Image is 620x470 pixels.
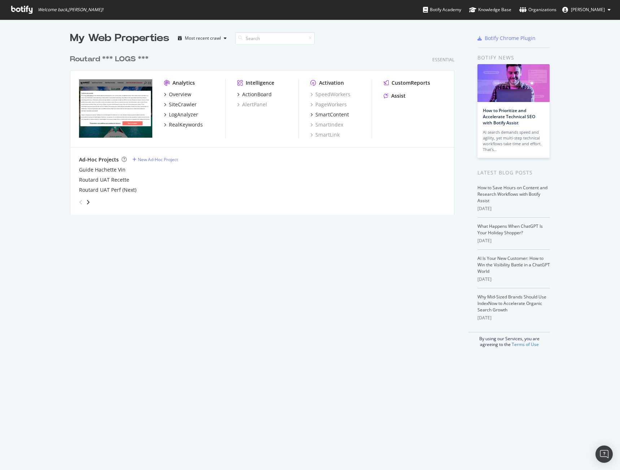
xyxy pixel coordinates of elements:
div: Assist [391,92,406,99]
a: Botify Chrome Plugin [477,35,536,42]
div: Knowledge Base [469,6,511,13]
a: SmartIndex [310,121,343,128]
div: Organizations [519,6,556,13]
div: SiteCrawler [169,101,197,108]
div: Ad-Hoc Projects [79,156,119,163]
div: New Ad-Hoc Project [138,156,178,163]
a: SpeedWorkers [310,91,350,98]
input: Search [235,32,315,45]
button: [PERSON_NAME] [556,4,616,15]
div: grid [70,45,460,215]
div: My Web Properties [70,31,169,45]
a: Why Mid-Sized Brands Should Use IndexNow to Accelerate Organic Search Growth [477,294,546,313]
div: SmartContent [315,111,349,118]
button: Most recent crawl [175,32,230,44]
a: Assist [384,92,406,99]
a: New Ad-Hoc Project [132,156,178,163]
img: routard.com [79,79,152,138]
div: angle-right [86,199,91,206]
a: RealKeywords [164,121,203,128]
a: Guide Hachette Vin [79,166,126,173]
a: PageWorkers [310,101,347,108]
div: Open Intercom Messenger [595,445,613,463]
div: Intelligence [246,79,274,87]
div: Botify Academy [423,6,461,13]
a: Terms of Use [512,341,539,347]
a: How to Save Hours on Content and Research Workflows with Botify Assist [477,185,547,204]
div: Essential [432,57,454,63]
div: AI search demands speed and agility, yet multi-step technical workflows take time and effort. Tha... [483,129,544,152]
a: CustomReports [384,79,430,87]
div: By using our Services, you are agreeing to the [468,332,550,347]
a: How to Prioritize and Accelerate Technical SEO with Botify Assist [483,107,535,126]
div: LogAnalyzer [169,111,198,118]
a: What Happens When ChatGPT Is Your Holiday Shopper? [477,223,543,236]
div: [DATE] [477,276,550,283]
div: RealKeywords [169,121,203,128]
a: SiteCrawler [164,101,197,108]
div: Overview [169,91,191,98]
div: Activation [319,79,344,87]
a: ActionBoard [237,91,272,98]
div: Latest Blog Posts [477,169,550,177]
span: Benoit Legeret [571,6,605,13]
div: [DATE] [477,205,550,212]
div: Most recent crawl [185,36,221,40]
a: SmartContent [310,111,349,118]
a: SmartLink [310,131,340,138]
div: [DATE] [477,315,550,321]
a: Routard UAT Perf (Next) [79,186,136,194]
div: Analytics [173,79,195,87]
div: CustomReports [392,79,430,87]
a: AI Is Your New Customer: How to Win the Visibility Battle in a ChatGPT World [477,255,550,274]
a: Routard UAT Recette [79,176,129,183]
span: Welcome back, [PERSON_NAME] ! [38,7,103,13]
div: ActionBoard [242,91,272,98]
a: AlertPanel [237,101,267,108]
a: LogAnalyzer [164,111,198,118]
div: angle-left [76,196,86,208]
div: [DATE] [477,238,550,244]
a: Overview [164,91,191,98]
div: Botify Chrome Plugin [485,35,536,42]
img: How to Prioritize and Accelerate Technical SEO with Botify Assist [477,64,550,102]
div: Botify news [477,54,550,62]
